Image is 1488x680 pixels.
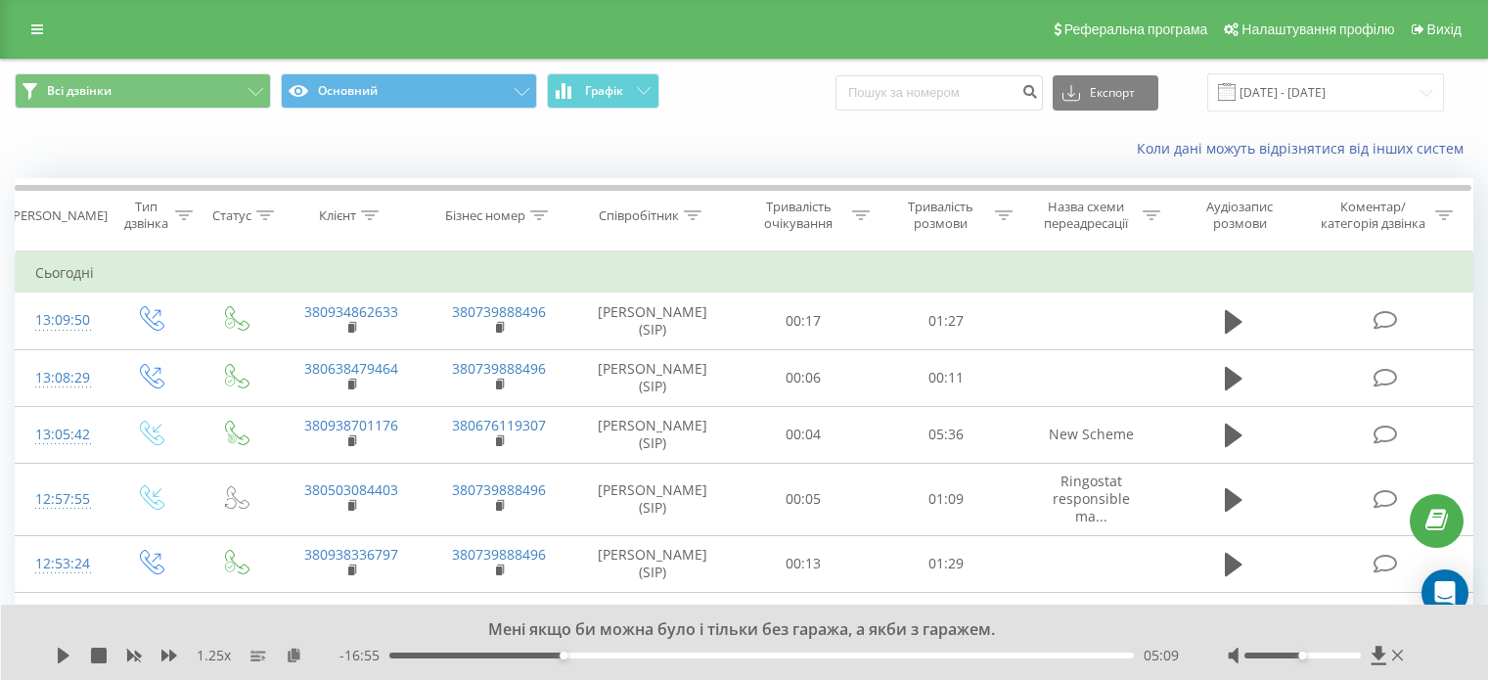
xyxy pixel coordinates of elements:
button: Основний [281,73,537,109]
span: - 16:55 [339,646,389,665]
div: 12:57:55 [35,480,87,519]
td: 00:04 [733,406,875,463]
a: Коли дані можуть відрізнятися вiд інших систем [1137,139,1473,158]
div: 13:09:50 [35,301,87,340]
td: 00:30 [875,592,1016,649]
span: Вихід [1427,22,1462,37]
a: 380676119307 [452,416,546,434]
div: Open Intercom Messenger [1421,569,1468,616]
a: 380739888496 [452,302,546,321]
a: 380739888496 [452,359,546,378]
a: 380739888496 [452,545,546,564]
a: 380930076346 [304,602,398,620]
div: Тривалість розмови [892,199,990,232]
td: 00:17 [733,293,875,349]
td: [PERSON_NAME] (SIP) [573,406,733,463]
span: Реферальна програма [1064,22,1208,37]
div: Назва схеми переадресації [1035,199,1138,232]
td: 05:36 [875,406,1016,463]
div: 12:53:24 [35,545,87,583]
div: Аудіозапис розмови [1183,199,1297,232]
div: Accessibility label [1298,652,1306,659]
div: [PERSON_NAME] [9,207,108,224]
td: 01:27 [875,293,1016,349]
span: 05:09 [1144,646,1179,665]
td: [PERSON_NAME] (SIP) [573,592,733,649]
input: Пошук за номером [835,75,1043,111]
td: 00:13 [733,535,875,592]
button: Експорт [1053,75,1158,111]
td: 00:11 [875,349,1016,406]
button: Графік [547,73,659,109]
div: 13:05:42 [35,416,87,454]
div: Статус [212,207,251,224]
div: 13:08:29 [35,359,87,397]
div: Коментар/категорія дзвінка [1316,199,1430,232]
div: Тип дзвінка [123,199,169,232]
button: Всі дзвінки [15,73,271,109]
td: [PERSON_NAME] (SIP) [573,293,733,349]
td: New Scheme [1016,406,1164,463]
td: 00:12 [733,592,875,649]
div: Клієнт [319,207,356,224]
div: Бізнес номер [445,207,525,224]
span: Всі дзвінки [47,83,112,99]
a: 380503084403 [304,480,398,499]
td: 00:05 [733,463,875,535]
a: 380638479464 [304,359,398,378]
div: 12:49:22 [35,602,87,640]
td: 01:29 [875,535,1016,592]
a: 380739888496 [452,480,546,499]
span: Графік [585,84,623,98]
a: 380938336797 [304,545,398,564]
div: Мені якщо би можна було і тільки без гаража, а якби з гаражем. [191,619,1273,641]
span: Ringostat responsible ma... [1053,472,1130,525]
td: 00:06 [733,349,875,406]
a: 380934862633 [304,302,398,321]
td: [PERSON_NAME] (SIP) [573,463,733,535]
td: Сьогодні [16,253,1473,293]
a: 380938701176 [304,416,398,434]
span: Налаштування профілю [1241,22,1394,37]
td: [PERSON_NAME] (SIP) [573,535,733,592]
td: [PERSON_NAME] (SIP) [573,349,733,406]
a: 380739888496 [452,602,546,620]
span: 1.25 x [197,646,231,665]
div: Тривалість очікування [750,199,848,232]
div: Співробітник [599,207,679,224]
div: Accessibility label [560,652,567,659]
td: 01:09 [875,463,1016,535]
